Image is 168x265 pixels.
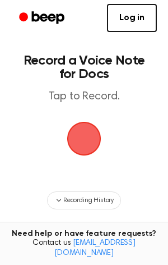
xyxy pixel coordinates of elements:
[54,239,136,257] a: [EMAIL_ADDRESS][DOMAIN_NAME]
[47,191,121,209] button: Recording History
[11,7,74,29] a: Beep
[107,4,157,32] a: Log in
[20,90,148,104] p: Tap to Record.
[20,54,148,81] h1: Record a Voice Note for Docs
[63,195,114,205] span: Recording History
[7,239,161,258] span: Contact us
[67,122,101,156] img: Beep Logo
